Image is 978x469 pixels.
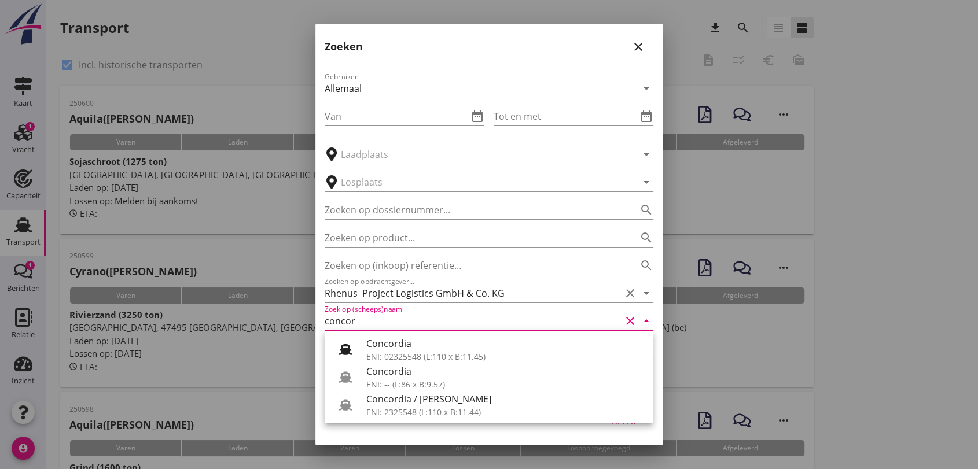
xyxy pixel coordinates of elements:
[366,350,644,363] div: ENI: 02325548 (L:110 x B:11.45)
[325,39,363,54] h2: Zoeken
[639,231,653,245] i: search
[325,83,362,94] div: Allemaal
[366,392,644,406] div: Concordia / [PERSON_NAME]
[470,109,484,123] i: date_range
[341,173,621,191] input: Losplaats
[325,228,621,247] input: Zoeken op product...
[341,145,621,164] input: Laadplaats
[325,107,468,125] input: Van
[639,82,653,95] i: arrow_drop_down
[639,109,653,123] i: date_range
[366,337,644,350] div: Concordia
[631,40,645,54] i: close
[623,314,637,328] i: clear
[639,258,653,272] i: search
[639,147,653,161] i: arrow_drop_down
[494,107,637,125] input: Tot en met
[325,312,621,330] input: Zoek op (scheeps)naam
[366,406,644,418] div: ENI: 2325548 (L:110 x B:11.44)
[639,175,653,189] i: arrow_drop_down
[366,378,644,390] div: ENI: -- (L:86 x B:9.57)
[639,286,653,300] i: arrow_drop_down
[639,203,653,217] i: search
[325,201,621,219] input: Zoeken op dossiernummer...
[639,314,653,328] i: arrow_drop_down
[325,284,621,302] input: Zoeken op opdrachtgever...
[325,256,621,275] input: Zoeken op (inkoop) referentie…
[366,364,644,378] div: Concordia
[623,286,637,300] i: clear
